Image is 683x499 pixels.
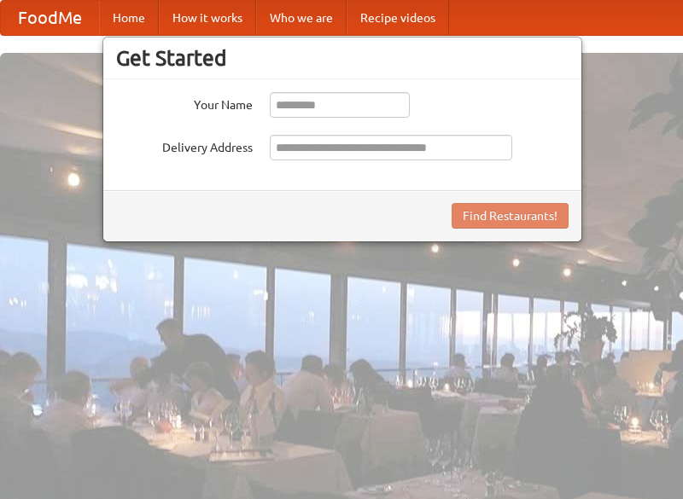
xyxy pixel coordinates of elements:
label: Your Name [116,92,253,113]
a: FoodMe [1,1,99,35]
h3: Get Started [116,45,569,71]
a: Who we are [256,1,347,35]
button: Find Restaurants! [452,203,569,229]
label: Delivery Address [116,135,253,156]
a: Home [99,1,159,35]
a: Recipe videos [347,1,449,35]
a: How it works [159,1,256,35]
